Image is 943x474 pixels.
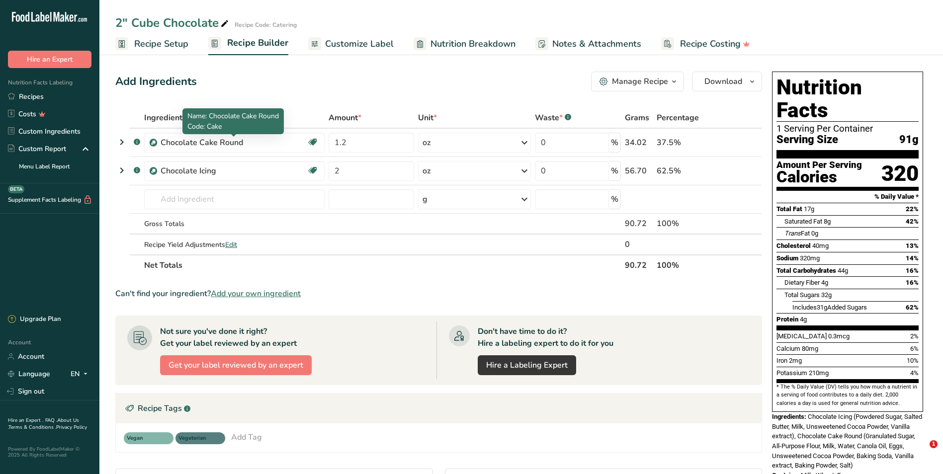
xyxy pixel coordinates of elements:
a: Nutrition Breakdown [414,33,515,55]
span: Name: Chocolate Cake Round [187,111,279,121]
img: Sub Recipe [150,139,157,147]
div: 0 [625,238,653,250]
span: Ingredient [144,112,186,124]
span: 4% [910,369,919,377]
span: 16% [906,267,919,274]
th: Net Totals [142,254,623,275]
span: [MEDICAL_DATA] [776,332,827,340]
a: Recipe Builder [208,32,288,56]
span: Get your label reviewed by an expert [169,359,303,371]
div: Chocolate Cake Round [161,137,285,149]
span: 2mg [789,357,802,364]
div: Chocolate Icing [161,165,285,177]
th: 90.72 [623,254,655,275]
span: Percentage [657,112,699,124]
a: Language [8,365,50,383]
div: Waste [535,112,571,124]
a: About Us . [8,417,79,431]
div: Gross Totals [144,219,325,229]
span: Sodium [776,254,798,262]
span: 10% [907,357,919,364]
a: Hire a Labeling Expert [478,355,576,375]
div: 320 [881,160,919,187]
span: 1 [930,440,938,448]
span: 42% [906,218,919,225]
span: 62% [906,304,919,311]
h1: Nutrition Facts [776,76,919,122]
div: 56.70 [625,165,653,177]
span: 4g [821,279,828,286]
iframe: Intercom live chat [909,440,933,464]
span: 6% [910,345,919,352]
span: Cholesterol [776,242,811,249]
div: Don't have time to do it? Hire a labeling expert to do it for you [478,325,613,349]
div: 62.5% [657,165,715,177]
span: 40mg [812,242,829,249]
span: 22% [906,205,919,213]
button: Manage Recipe [591,72,684,91]
span: 17g [804,205,814,213]
span: Total Sugars [784,291,820,299]
div: Manage Recipe [612,76,668,87]
span: Nutrition Breakdown [430,37,515,51]
span: Iron [776,357,787,364]
span: Vegan [127,434,162,443]
div: Recipe Code: Catering [235,20,297,29]
a: Recipe Costing [661,33,750,55]
section: % Daily Value * [776,191,919,203]
span: Fat [784,230,810,237]
i: Trans [784,230,801,237]
a: Notes & Attachments [535,33,641,55]
span: 91g [899,134,919,146]
div: g [423,193,428,205]
div: Custom Report [8,144,66,154]
span: 0.3mcg [828,332,850,340]
span: Ingredients: [772,413,806,420]
div: Upgrade Plan [8,315,61,324]
span: 4g [800,316,807,323]
button: Download [692,72,762,91]
span: 31g [817,304,827,311]
span: Protein [776,316,798,323]
span: 16% [906,279,919,286]
span: Total Fat [776,205,802,213]
span: Recipe Costing [680,37,741,51]
button: Hire an Expert [8,51,91,68]
span: 2% [910,332,919,340]
div: Powered By FoodLabelMaker © 2025 All Rights Reserved [8,446,91,458]
span: 13% [906,242,919,249]
div: Not sure you've done it right? Get your label reviewed by an expert [160,325,297,349]
div: EN [71,368,91,380]
span: Vegeterian [178,434,213,443]
div: 1 Serving Per Container [776,124,919,134]
div: Recipe Tags [116,394,762,423]
div: Can't find your ingredient? [115,288,762,300]
span: Chocolate Icing (Powdered Sugar, Salted Butter, Milk, Unsweetened Cocoa Powder, Vanilla extract),... [772,413,922,469]
div: Recipe Yield Adjustments [144,239,325,250]
div: 37.5% [657,137,715,149]
div: Calories [776,170,862,184]
div: 34.02 [625,137,653,149]
span: Total Carbohydrates [776,267,836,274]
span: Download [704,76,742,87]
div: 90.72 [625,218,653,230]
div: Add Ingredients [115,74,197,90]
input: Add Ingredient [144,189,325,209]
span: 80mg [802,345,818,352]
div: Add Tag [231,431,262,443]
a: Hire an Expert . [8,417,43,424]
div: oz [423,165,430,177]
a: Recipe Setup [115,33,188,55]
span: Unit [418,112,437,124]
span: 210mg [809,369,829,377]
span: Notes & Attachments [552,37,641,51]
span: Includes Added Sugars [792,304,867,311]
span: Dietary Fiber [784,279,820,286]
a: Terms & Conditions . [8,424,56,431]
span: Add your own ingredient [211,288,301,300]
span: Saturated Fat [784,218,822,225]
span: Recipe Setup [134,37,188,51]
span: Serving Size [776,134,838,146]
span: Grams [625,112,649,124]
div: 100% [657,218,715,230]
